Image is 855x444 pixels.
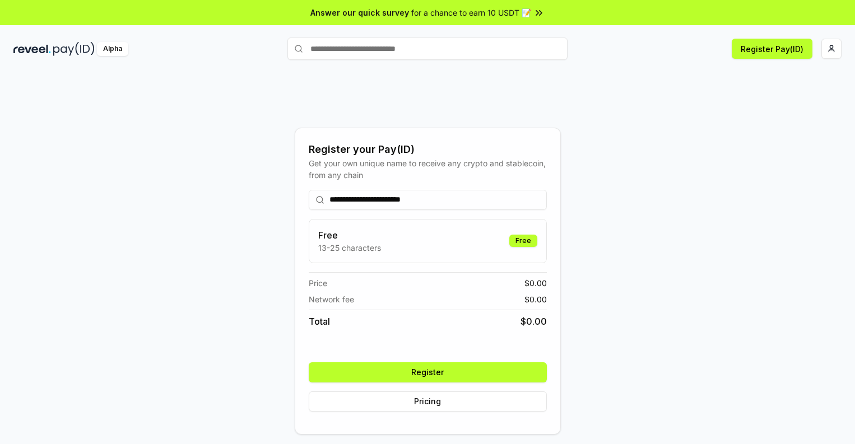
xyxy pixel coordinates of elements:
[732,39,812,59] button: Register Pay(ID)
[97,42,128,56] div: Alpha
[53,42,95,56] img: pay_id
[524,293,547,305] span: $ 0.00
[309,391,547,412] button: Pricing
[524,277,547,289] span: $ 0.00
[509,235,537,247] div: Free
[309,277,327,289] span: Price
[521,315,547,328] span: $ 0.00
[309,362,547,382] button: Register
[309,315,330,328] span: Total
[411,7,531,18] span: for a chance to earn 10 USDT 📝
[310,7,409,18] span: Answer our quick survey
[318,228,381,242] h3: Free
[318,242,381,254] p: 13-25 characters
[13,42,51,56] img: reveel_dark
[309,142,547,157] div: Register your Pay(ID)
[309,157,547,181] div: Get your own unique name to receive any crypto and stablecoin, from any chain
[309,293,354,305] span: Network fee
